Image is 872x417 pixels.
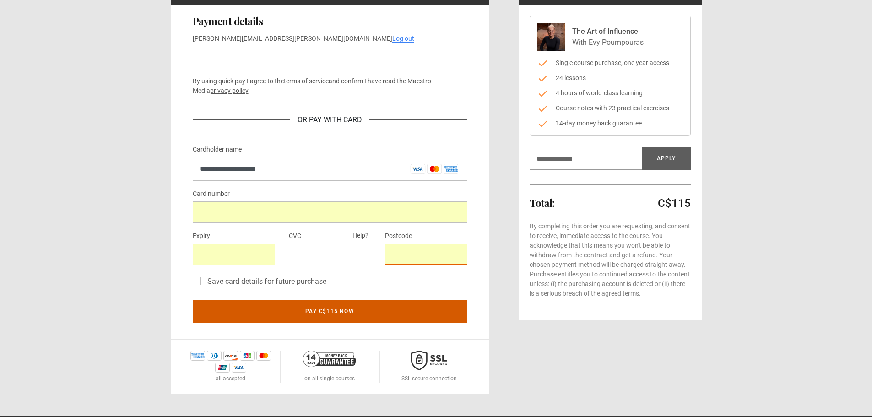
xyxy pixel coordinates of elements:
[215,363,230,373] img: unionpay
[193,16,467,27] h2: Payment details
[193,51,467,69] iframe: Secure payment button frame
[537,103,683,113] li: Course notes with 23 practical exercises
[190,351,205,361] img: amex
[392,35,414,43] a: Log out
[296,250,364,259] iframe: Secure CVC input frame
[223,351,238,361] img: discover
[240,351,255,361] img: jcb
[232,363,246,373] img: visa
[284,77,329,85] a: terms of service
[200,208,460,217] iframe: Secure card number input frame
[216,374,245,383] p: all accepted
[289,231,301,242] label: CVC
[392,250,460,259] iframe: Secure postal code input frame
[572,37,644,48] p: With Evy Poumpouras
[537,58,683,68] li: Single course purchase, one year access
[401,374,457,383] p: SSL secure connection
[385,231,412,242] label: Postcode
[193,189,230,200] label: Card number
[193,144,242,155] label: Cardholder name
[200,250,268,259] iframe: Secure expiration date input frame
[304,374,355,383] p: on all single courses
[193,231,210,242] label: Expiry
[256,351,271,361] img: mastercard
[530,197,555,208] h2: Total:
[193,300,467,323] button: Pay C$115 now
[290,114,369,125] div: Or Pay With Card
[210,87,249,94] a: privacy policy
[537,88,683,98] li: 4 hours of world-class learning
[537,73,683,83] li: 24 lessons
[204,276,326,287] label: Save card details for future purchase
[193,76,467,96] p: By using quick pay I agree to the and confirm I have read the Maestro Media
[193,34,467,43] p: [PERSON_NAME][EMAIL_ADDRESS][PERSON_NAME][DOMAIN_NAME]
[642,147,691,170] button: Apply
[530,222,691,298] p: By completing this order you are requesting, and consent to receive, immediate access to the cour...
[350,230,371,242] button: Help?
[303,351,356,367] img: 14-day-money-back-guarantee-42d24aedb5115c0ff13b.png
[658,196,691,211] p: C$115
[207,351,222,361] img: diners
[537,119,683,128] li: 14-day money back guarantee
[572,26,644,37] p: The Art of Influence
